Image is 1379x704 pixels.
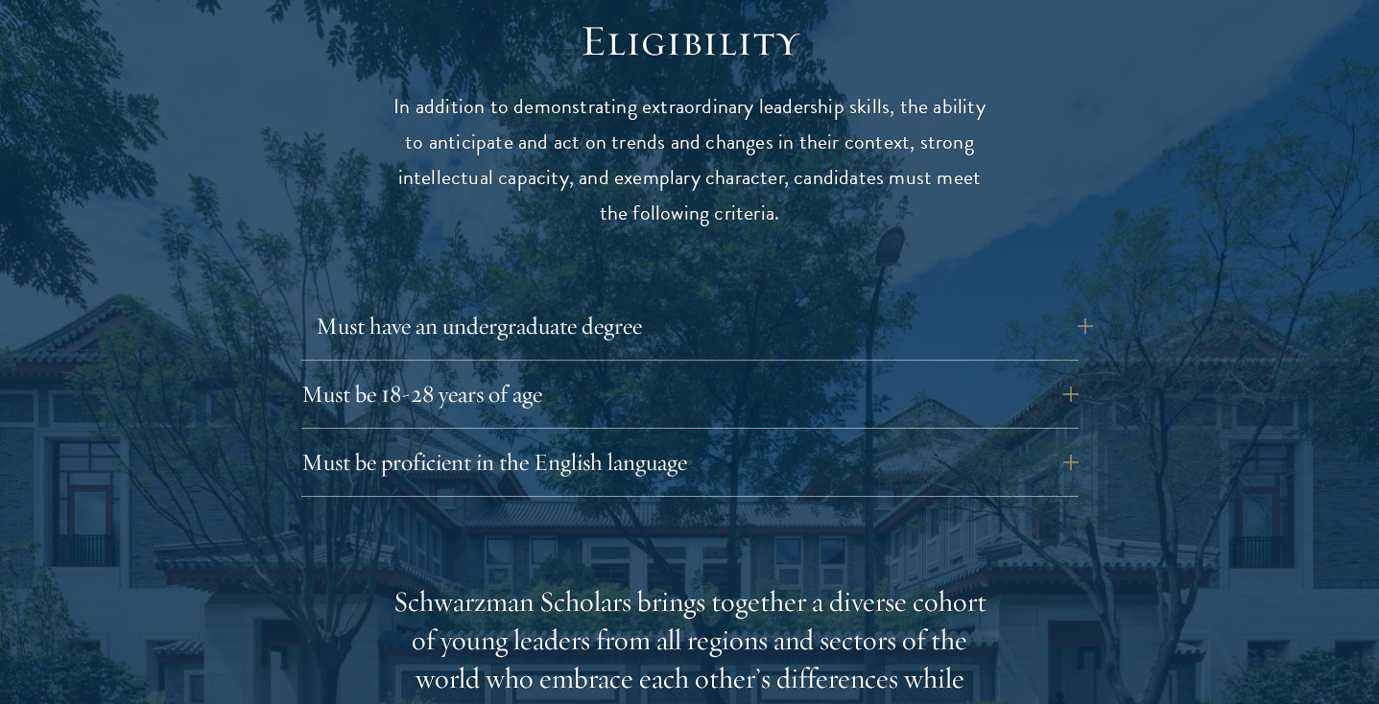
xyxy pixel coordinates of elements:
p: In addition to demonstrating extraordinary leadership skills, the ability to anticipate and act o... [392,89,987,231]
button: Must have an undergraduate degree [316,303,1093,349]
h2: Eligibility [392,14,987,68]
button: Must be 18-28 years of age [301,371,1079,417]
button: Must be proficient in the English language [301,439,1079,485]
